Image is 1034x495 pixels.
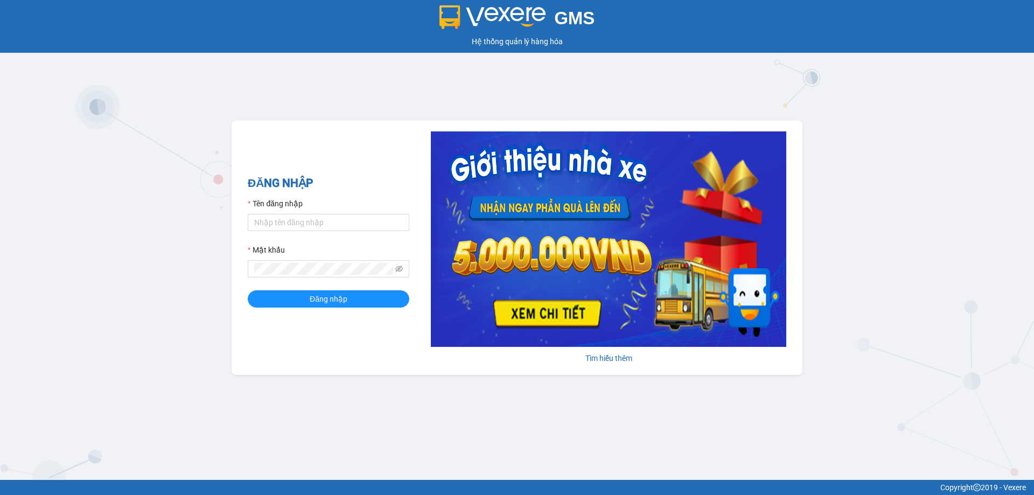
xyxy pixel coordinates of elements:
a: GMS [439,16,595,25]
img: logo 2 [439,5,546,29]
input: Tên đăng nhập [248,214,409,231]
label: Tên đăng nhập [248,198,303,210]
div: Copyright 2019 - Vexere [8,482,1026,493]
span: GMS [554,8,595,28]
button: Đăng nhập [248,290,409,308]
span: Đăng nhập [310,293,347,305]
input: Mật khẩu [254,263,393,275]
label: Mật khẩu [248,244,285,256]
img: banner-0 [431,131,786,347]
span: eye-invisible [395,265,403,273]
div: Tìm hiểu thêm [431,352,786,364]
span: copyright [973,484,981,491]
h2: ĐĂNG NHẬP [248,175,409,192]
div: Hệ thống quản lý hàng hóa [3,36,1031,47]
